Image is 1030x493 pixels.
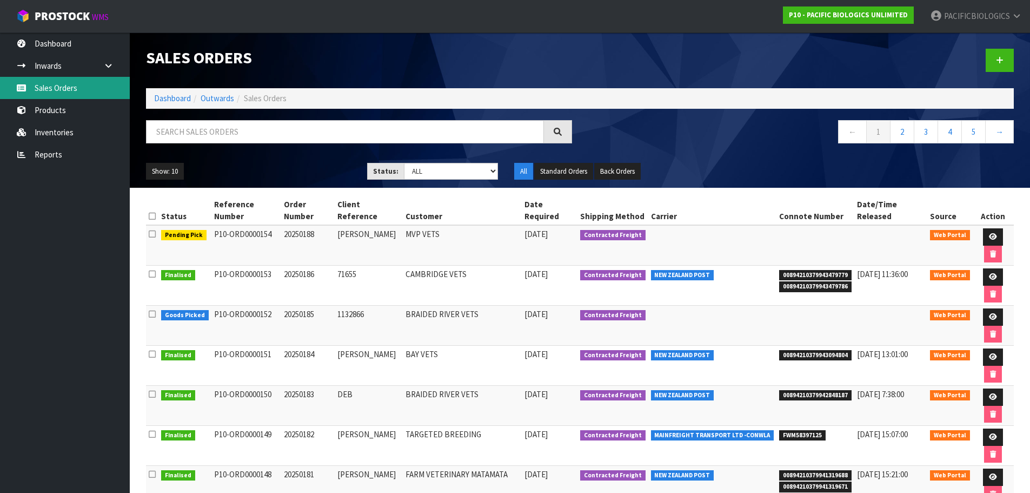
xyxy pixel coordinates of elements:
[146,49,572,67] h1: Sales Orders
[524,389,548,399] span: [DATE]
[335,306,403,346] td: 1132866
[930,310,970,321] span: Web Portal
[651,270,714,281] span: NEW ZEALAND POST
[930,470,970,481] span: Web Portal
[580,390,646,401] span: Contracted Freight
[857,469,908,479] span: [DATE] 15:21:00
[522,196,577,225] th: Date Required
[335,426,403,466] td: [PERSON_NAME]
[201,93,234,103] a: Outwards
[779,281,852,292] span: 00894210379943479786
[514,163,533,180] button: All
[281,386,335,426] td: 20250183
[779,470,852,481] span: 00894210379941319688
[373,167,398,176] strong: Status:
[930,390,970,401] span: Web Portal
[857,389,904,399] span: [DATE] 7:38:00
[335,225,403,266] td: [PERSON_NAME]
[961,120,986,143] a: 5
[779,430,826,441] span: FWM58397125
[161,390,195,401] span: Finalised
[281,266,335,306] td: 20250186
[335,266,403,306] td: 71655
[776,196,854,225] th: Connote Number
[857,269,908,279] span: [DATE] 11:36:00
[524,229,548,239] span: [DATE]
[161,310,209,321] span: Goods Picked
[335,196,403,225] th: Client Reference
[651,470,714,481] span: NEW ZEALAND POST
[580,430,646,441] span: Contracted Freight
[16,9,30,23] img: cube-alt.png
[651,430,774,441] span: MAINFREIGHT TRANSPORT LTD -CONWLA
[524,469,548,479] span: [DATE]
[146,163,184,180] button: Show: 10
[580,230,646,241] span: Contracted Freight
[890,120,914,143] a: 2
[211,225,281,266] td: P10-ORD0000154
[281,346,335,386] td: 20250184
[403,266,522,306] td: CAMBRIDGE VETS
[651,390,714,401] span: NEW ZEALAND POST
[648,196,777,225] th: Carrier
[403,386,522,426] td: BRAIDED RIVER VETS
[92,12,109,22] small: WMS
[944,11,1010,21] span: PACIFICBIOLOGICS
[857,429,908,439] span: [DATE] 15:07:00
[244,93,287,103] span: Sales Orders
[211,426,281,466] td: P10-ORD0000149
[524,309,548,319] span: [DATE]
[154,93,191,103] a: Dashboard
[211,346,281,386] td: P10-ORD0000151
[938,120,962,143] a: 4
[281,225,335,266] td: 20250188
[403,426,522,466] td: TARGETED BREEDING
[973,196,1014,225] th: Action
[534,163,593,180] button: Standard Orders
[161,430,195,441] span: Finalised
[403,306,522,346] td: BRAIDED RIVER VETS
[211,386,281,426] td: P10-ORD0000150
[580,470,646,481] span: Contracted Freight
[789,10,908,19] strong: P10 - PACIFIC BIOLOGICS UNLIMITED
[779,350,852,361] span: 00894210379943094804
[35,9,90,23] span: ProStock
[211,306,281,346] td: P10-ORD0000152
[524,349,548,359] span: [DATE]
[161,470,195,481] span: Finalised
[594,163,641,180] button: Back Orders
[866,120,891,143] a: 1
[403,346,522,386] td: BAY VETS
[146,120,544,143] input: Search sales orders
[580,270,646,281] span: Contracted Freight
[930,230,970,241] span: Web Portal
[335,346,403,386] td: [PERSON_NAME]
[930,430,970,441] span: Web Portal
[281,426,335,466] td: 20250182
[403,196,522,225] th: Customer
[838,120,867,143] a: ←
[930,350,970,361] span: Web Portal
[524,429,548,439] span: [DATE]
[927,196,973,225] th: Source
[211,196,281,225] th: Reference Number
[588,120,1014,147] nav: Page navigation
[403,225,522,266] td: MVP VETS
[281,196,335,225] th: Order Number
[161,270,195,281] span: Finalised
[580,310,646,321] span: Contracted Freight
[577,196,648,225] th: Shipping Method
[930,270,970,281] span: Web Portal
[779,270,852,281] span: 00894210379943479779
[651,350,714,361] span: NEW ZEALAND POST
[335,386,403,426] td: DEB
[281,306,335,346] td: 20250185
[161,230,207,241] span: Pending Pick
[779,482,852,492] span: 00894210379941319671
[158,196,211,225] th: Status
[914,120,938,143] a: 3
[211,266,281,306] td: P10-ORD0000153
[779,390,852,401] span: 00894210379942848187
[985,120,1014,143] a: →
[524,269,548,279] span: [DATE]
